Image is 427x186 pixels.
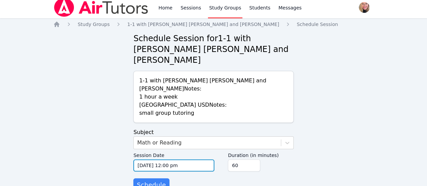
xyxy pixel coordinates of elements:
[278,4,302,11] span: Messages
[133,129,154,135] label: Subject
[78,22,110,27] span: Study Groups
[139,102,226,108] span: [GEOGRAPHIC_DATA] USD Notes:
[139,93,288,101] p: 1 hour a week
[127,22,279,27] span: 1-1 with [PERSON_NAME] [PERSON_NAME] and [PERSON_NAME]
[137,139,182,147] div: Math or Reading
[228,149,293,159] label: Duration (in minutes)
[297,22,338,27] span: Schedule Session
[133,149,214,159] label: Session Date
[297,21,338,28] a: Schedule Session
[53,21,374,28] nav: Breadcrumb
[133,33,293,65] h2: Schedule Session for 1-1 with [PERSON_NAME] [PERSON_NAME] and [PERSON_NAME]
[139,109,288,117] p: small group tutoring
[78,21,110,28] a: Study Groups
[127,21,279,28] a: 1-1 with [PERSON_NAME] [PERSON_NAME] and [PERSON_NAME]
[139,77,266,92] span: 1-1 with [PERSON_NAME] [PERSON_NAME] and [PERSON_NAME] Notes:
